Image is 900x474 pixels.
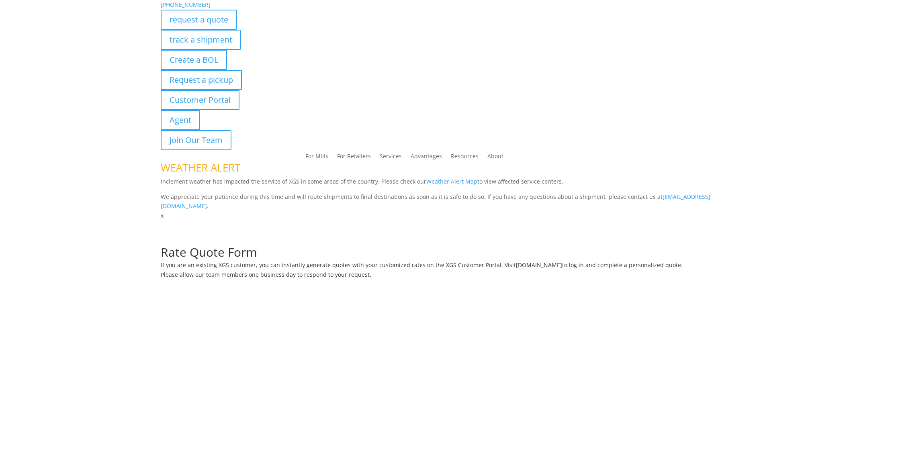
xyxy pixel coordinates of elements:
a: Advantages [411,153,442,162]
span: to log in and complete a personalized quote. [562,261,683,269]
a: [DOMAIN_NAME] [516,261,562,269]
a: Join Our Team [161,130,231,150]
a: Weather Alert Map [426,178,477,185]
a: About [487,153,503,162]
p: x [161,211,739,221]
a: Resources [451,153,479,162]
p: We appreciate your patience during this time and will route shipments to final destinations as so... [161,192,739,211]
a: request a quote [161,10,237,30]
h1: Rate Quote Form [161,246,739,262]
h1: Request a Quote [161,221,739,237]
a: [PHONE_NUMBER] [161,1,211,8]
a: Services [380,153,402,162]
a: Request a pickup [161,70,242,90]
span: WEATHER ALERT [161,160,240,175]
span: If you are an existing XGS customer, you can instantly generate quotes with your customized rates... [161,261,516,269]
a: For Retailers [337,153,371,162]
a: Create a BOL [161,50,227,70]
p: Inclement weather has impacted the service of XGS in some areas of the country. Please check our ... [161,177,739,192]
a: Customer Portal [161,90,239,110]
h6: Please allow our team members one business day to respond to your request. [161,272,739,282]
a: Agent [161,110,200,130]
p: Complete the form below for a customized quote based on your shipping needs. [161,237,739,246]
a: For Mills [305,153,328,162]
a: track a shipment [161,30,241,50]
